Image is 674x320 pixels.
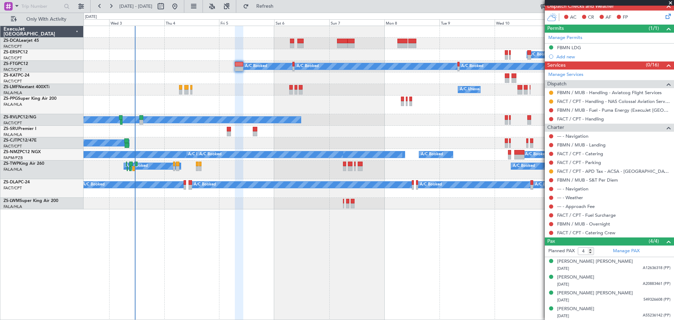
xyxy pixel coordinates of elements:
[495,19,550,26] div: Wed 10
[557,107,670,113] a: FBMN / MUB - Fuel - Puma Energy (ExecuJet [GEOGRAPHIC_DATA] Account)
[4,132,22,137] a: FALA/HLA
[4,67,22,72] a: FACT/CPT
[4,162,19,166] span: ZS-TWP
[119,3,152,9] span: [DATE] - [DATE]
[245,61,267,72] div: A/C Booked
[8,14,76,25] button: Only With Activity
[4,185,22,191] a: FACT/CPT
[547,2,614,11] span: Dispatch Checks and Weather
[547,61,566,70] span: Services
[4,138,17,143] span: ZS-CJT
[557,177,618,183] a: FBMN / MUB - S&T Per Diem
[461,61,483,72] div: A/C Booked
[18,17,74,22] span: Only With Activity
[274,19,329,26] div: Sat 6
[557,45,581,51] div: FBMN LDG
[4,127,18,131] span: ZS-SRU
[194,179,216,190] div: A/C Booked
[4,44,22,49] a: FACT/CPT
[548,71,583,78] a: Manage Services
[557,274,594,281] div: [PERSON_NAME]
[529,50,551,60] div: A/C Booked
[643,281,670,287] span: A20883461 (PP)
[513,161,535,171] div: A/C Booked
[4,62,18,66] span: ZS-FTG
[4,73,18,78] span: ZS-KAT
[4,115,18,119] span: ZS-RVL
[219,19,274,26] div: Fri 5
[557,221,610,227] a: FBMN / MUB - Overnight
[240,1,282,12] button: Refresh
[547,80,567,88] span: Dispatch
[557,116,604,122] a: FACT / CPT - Handling
[4,73,29,78] a: ZS-KATPC-24
[4,102,22,107] a: FALA/HLA
[4,138,37,143] a: ZS-CJTPC12/47E
[250,4,280,9] span: Refresh
[535,179,557,190] div: A/C Booked
[557,282,569,287] span: [DATE]
[109,19,164,26] div: Wed 3
[4,167,22,172] a: FALA/HLA
[557,290,633,297] div: [PERSON_NAME] [PERSON_NAME]
[557,195,583,201] a: --- - Weather
[4,155,23,161] a: FAPM/PZB
[4,127,36,131] a: ZS-SRUPremier I
[4,90,22,96] a: FALA/HLA
[164,19,219,26] div: Thu 4
[525,149,547,160] div: A/C Booked
[557,212,616,218] a: FACT / CPT - Fuel Surcharge
[384,19,440,26] div: Mon 8
[557,90,662,96] a: FBMN / MUB - Handling - Aviatcog Flight Services
[4,199,58,203] a: ZS-LWMSuper King Air 200
[643,265,670,271] span: A12636318 (PP)
[4,180,18,184] span: ZS-DLA
[4,79,22,84] a: FACT/CPT
[557,203,595,209] a: --- - Approach Fee
[548,34,582,41] a: Manage Permits
[421,149,443,160] div: A/C Booked
[556,54,670,60] div: Add new
[188,149,210,160] div: A/C Booked
[548,248,575,255] label: Planned PAX
[4,144,22,149] a: FACT/CPT
[4,85,49,89] a: ZS-LMFNextant 400XTi
[557,258,633,265] div: [PERSON_NAME] [PERSON_NAME]
[557,230,615,236] a: FACT / CPT - Catering Crew
[85,14,97,20] div: [DATE]
[329,19,384,26] div: Sun 7
[4,97,57,101] a: ZS-PPGSuper King Air 200
[199,149,222,160] div: A/C Booked
[4,39,19,43] span: ZS-DCA
[4,62,28,66] a: ZS-FTGPC12
[557,186,588,192] a: --- - Navigation
[557,98,670,104] a: FACT / CPT - Handling - NAS Colossal Aviation Services (Pty) Ltd
[4,180,30,184] a: ZS-DLAPC-24
[4,50,18,54] span: ZS-ERS
[643,297,670,303] span: 549326608 (PP)
[557,298,569,303] span: [DATE]
[557,266,569,271] span: [DATE]
[588,14,594,21] span: CR
[557,142,606,148] a: FBMN / MUB - Landing
[297,61,319,72] div: A/C Booked
[623,14,628,21] span: FP
[547,25,564,33] span: Permits
[613,248,640,255] a: Manage PAX
[4,55,22,61] a: FACT/CPT
[4,115,36,119] a: ZS-RVLPC12/NG
[557,159,601,165] a: FACT / CPT - Parking
[557,313,569,319] span: [DATE]
[4,162,44,166] a: ZS-TWPKing Air 260
[4,120,22,126] a: FACT/CPT
[557,133,588,139] a: --- - Navigation
[557,151,603,157] a: FACT / CPT - Catering
[557,306,594,313] div: [PERSON_NAME]
[547,124,564,132] span: Charter
[21,1,62,12] input: Trip Number
[4,85,18,89] span: ZS-LMF
[4,204,22,209] a: FALA/HLA
[126,161,148,171] div: A/C Booked
[4,199,20,203] span: ZS-LWM
[420,179,442,190] div: A/C Booked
